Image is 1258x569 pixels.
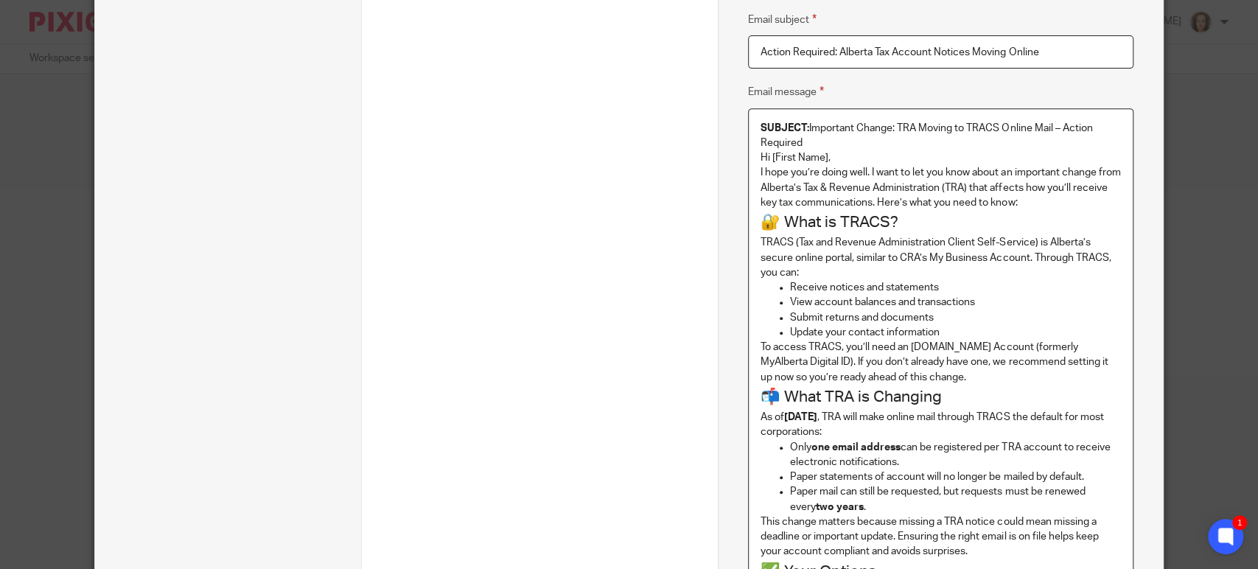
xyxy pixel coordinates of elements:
h2: 📬 What TRA is Changing [761,385,1121,410]
strong: two years [816,502,864,512]
p: To access TRACS, you’ll need an [DOMAIN_NAME] Account (formerly MyAlberta Digital ID). If you don... [761,340,1121,385]
label: Email subject [748,11,817,28]
p: Only can be registered per TRA account to receive electronic notifications. [790,440,1121,470]
p: I hope you’re doing well. I want to let you know about an important change from Alberta’s Tax & R... [761,165,1121,210]
p: Important Change: TRA Moving to TRACS Online Mail – Action Required [761,121,1121,151]
input: Subject [748,35,1133,69]
strong: one email address [811,442,901,453]
p: Paper statements of account will no longer be mailed by default. [790,469,1121,484]
p: Hi [First Name], [761,150,1121,165]
p: TRACS (Tax and Revenue Administration Client Self-Service) is Alberta’s secure online portal, sim... [761,235,1121,280]
strong: [DATE] [784,412,817,422]
div: 1 [1232,515,1247,530]
p: Receive notices and statements [790,280,1121,295]
label: Email message [748,83,824,100]
p: View account balances and transactions [790,295,1121,310]
p: This change matters because missing a TRA notice could mean missing a deadline or important updat... [761,514,1121,559]
p: Update your contact information [790,325,1121,340]
strong: SUBJECT: [761,123,809,133]
p: Submit returns and documents [790,310,1121,325]
p: As of , TRA will make online mail through TRACS the default for most corporations: [761,410,1121,440]
h2: 🔐 What is TRACS? [761,210,1121,235]
p: Paper mail can still be requested, but requests must be renewed every . [790,484,1121,514]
